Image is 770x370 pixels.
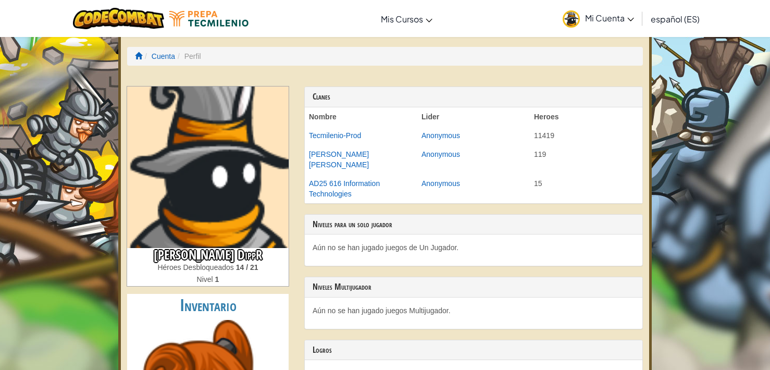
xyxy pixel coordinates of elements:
td: 11419 [530,126,642,145]
li: Perfil [175,51,201,61]
span: español (ES) [651,14,700,24]
a: Mi Cuenta [557,2,639,35]
td: 119 [530,145,642,174]
h3: Niveles Multijugador [313,282,635,292]
span: Mis Cursos [381,14,423,24]
td: 15 [530,174,642,203]
span: Héroes Desbloqueados [157,263,235,272]
p: Aún no se han jugado juegos Multijugador. [313,305,635,316]
a: Tecmilenio-Prod [309,131,361,140]
th: Nombre [305,107,417,126]
p: Aún no se han jugado juegos de Un Jugador. [313,242,635,253]
h3: Niveles para un solo jugador [313,220,635,229]
strong: 14 / 21 [236,263,258,272]
img: avatar [563,10,580,28]
a: Anonymous [421,131,460,140]
img: Tecmilenio logo [169,11,249,27]
a: español (ES) [645,5,705,33]
h3: Logros [313,346,635,355]
span: Nivel [197,275,215,283]
th: Heroes [530,107,642,126]
a: Anonymous [421,150,460,158]
h3: Clanes [313,92,635,102]
th: Lider [417,107,530,126]
img: CodeCombat logo [73,8,164,29]
a: [PERSON_NAME] [PERSON_NAME] [309,150,369,169]
span: Mi Cuenta [585,13,634,23]
strong: 1 [215,275,219,283]
a: Mis Cursos [376,5,438,33]
a: Anonymous [421,179,460,188]
h3: [PERSON_NAME] DippR [127,248,289,262]
h2: Inventario [127,294,289,317]
a: AD25 616 Information Technologies [309,179,380,198]
a: Cuenta [152,52,175,60]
